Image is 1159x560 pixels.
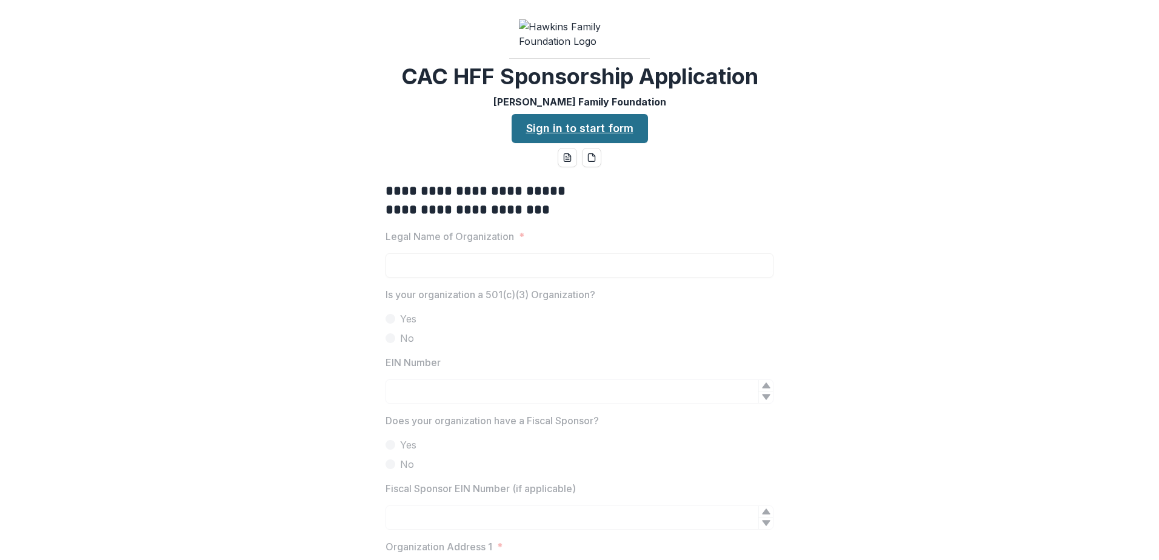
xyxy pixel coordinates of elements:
[558,148,577,167] button: word-download
[386,539,492,554] p: Organization Address 1
[519,19,640,48] img: Hawkins Family Foundation Logo
[400,331,414,345] span: No
[386,355,441,370] p: EIN Number
[400,312,416,326] span: Yes
[386,481,576,496] p: Fiscal Sponsor EIN Number (if applicable)
[386,413,599,428] p: Does your organization have a Fiscal Sponsor?
[582,148,601,167] button: pdf-download
[400,457,414,472] span: No
[493,95,666,109] p: [PERSON_NAME] Family Foundation
[512,114,648,143] a: Sign in to start form
[386,287,595,302] p: Is your organization a 501(c)(3) Organization?
[401,64,758,90] h2: CAC HFF Sponsorship Application
[386,229,514,244] p: Legal Name of Organization
[400,438,416,452] span: Yes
